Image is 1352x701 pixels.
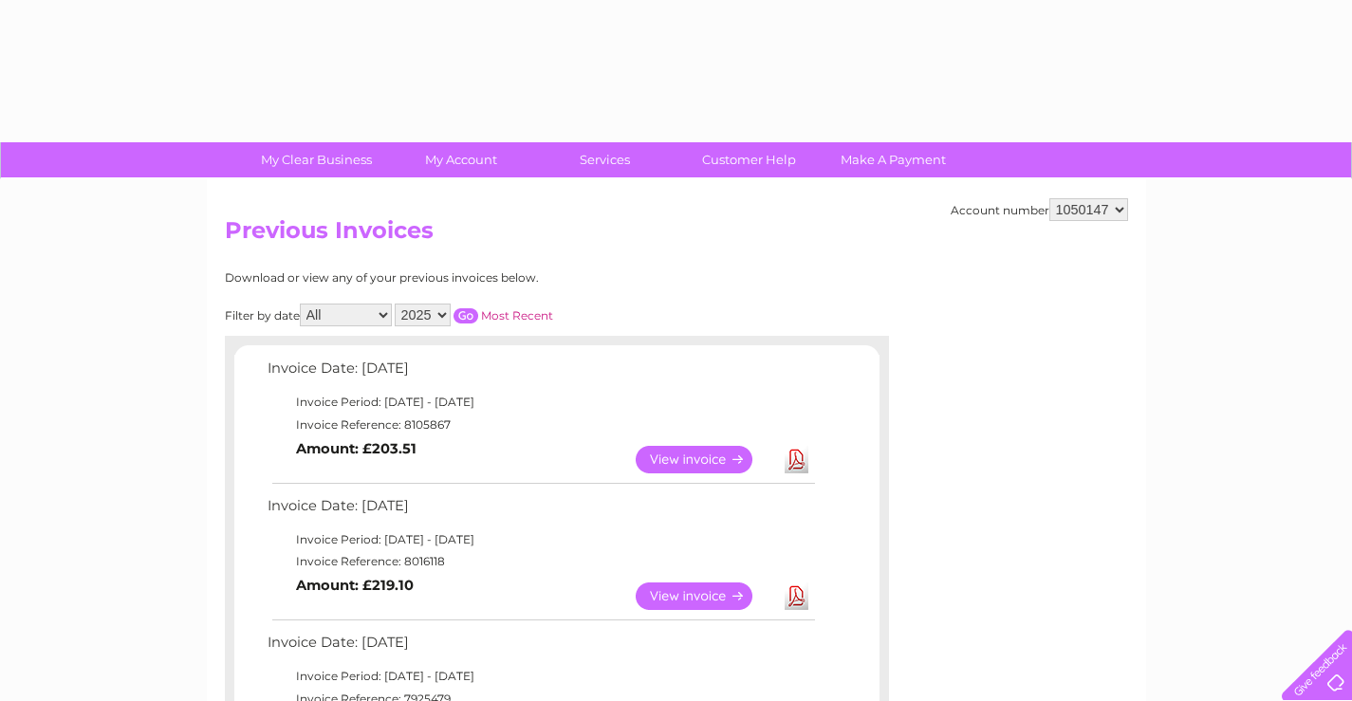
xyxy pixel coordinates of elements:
a: My Clear Business [238,142,395,177]
a: Customer Help [671,142,827,177]
td: Invoice Period: [DATE] - [DATE] [263,528,818,551]
a: View [636,446,775,473]
div: Account number [951,198,1128,221]
a: Most Recent [481,308,553,323]
div: Filter by date [225,304,723,326]
a: View [636,582,775,610]
a: Download [785,582,808,610]
td: Invoice Period: [DATE] - [DATE] [263,391,818,414]
div: Download or view any of your previous invoices below. [225,271,723,285]
a: Make A Payment [815,142,972,177]
a: My Account [382,142,539,177]
td: Invoice Date: [DATE] [263,630,818,665]
td: Invoice Date: [DATE] [263,493,818,528]
td: Invoice Reference: 8105867 [263,414,818,436]
h2: Previous Invoices [225,217,1128,253]
td: Invoice Date: [DATE] [263,356,818,391]
td: Invoice Reference: 8016118 [263,550,818,573]
b: Amount: £203.51 [296,440,417,457]
a: Download [785,446,808,473]
td: Invoice Period: [DATE] - [DATE] [263,665,818,688]
b: Amount: £219.10 [296,577,414,594]
a: Services [527,142,683,177]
